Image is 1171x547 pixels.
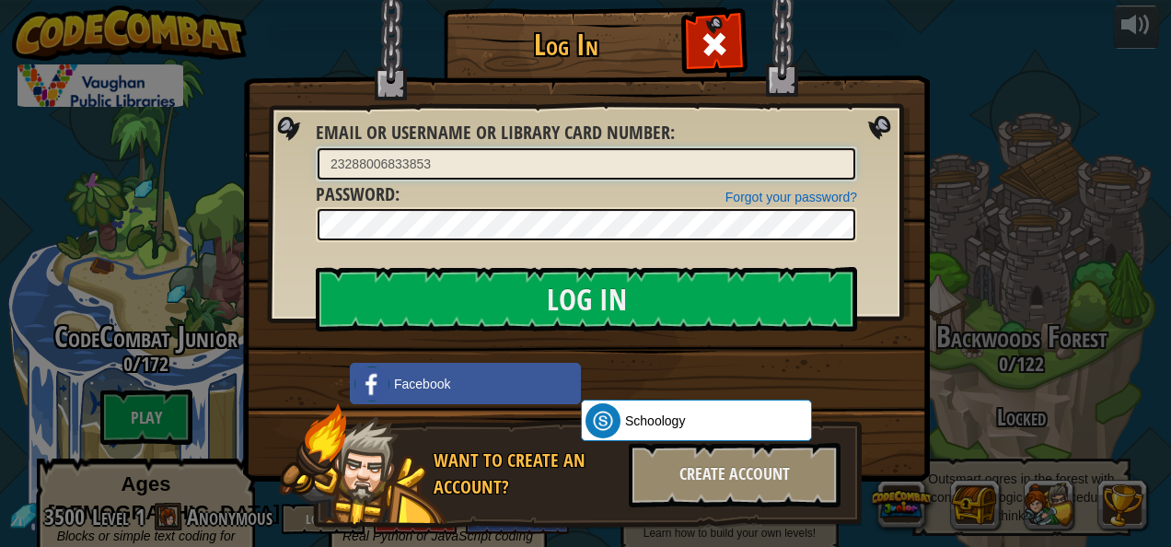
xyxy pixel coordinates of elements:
label: : [316,181,400,208]
div: Create Account [629,443,841,507]
span: Password [316,181,395,206]
img: facebook_small.png [354,367,389,402]
span: Email or Username or Library Card number [316,120,670,145]
label: : [316,120,675,146]
img: schoology.png [585,403,620,438]
a: Forgot your password? [725,190,857,204]
iframe: Sign in with Google Button [572,361,759,402]
h1: Log In [448,29,683,61]
span: Facebook [394,375,450,393]
input: Log In [316,267,857,332]
span: Schoology [625,412,685,430]
div: Want to create an account? [434,448,618,500]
